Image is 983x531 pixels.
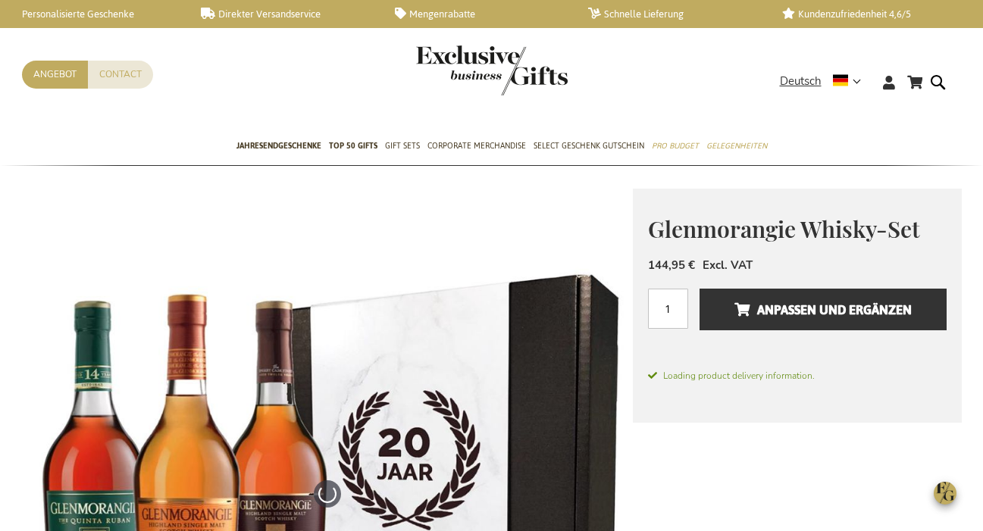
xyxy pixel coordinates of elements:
[780,73,871,90] div: Deutsch
[534,128,644,166] a: Select Geschenk Gutschein
[385,138,420,154] span: Gift Sets
[648,258,695,273] span: 144,95 €
[648,289,688,329] input: Menge
[427,128,526,166] a: Corporate Merchandise
[329,128,377,166] a: TOP 50 Gifts
[734,298,912,322] span: Anpassen und ergänzen
[780,73,822,90] span: Deutsch
[706,138,767,154] span: Gelegenheiten
[329,138,377,154] span: TOP 50 Gifts
[236,128,321,166] a: Jahresendgeschenke
[706,128,767,166] a: Gelegenheiten
[652,128,699,166] a: Pro Budget
[652,138,699,154] span: Pro Budget
[648,369,947,383] span: Loading product delivery information.
[395,8,564,20] a: Mengenrabatte
[88,61,153,89] a: Contact
[534,138,644,154] span: Select Geschenk Gutschein
[416,45,492,95] a: store logo
[427,138,526,154] span: Corporate Merchandise
[648,214,920,244] span: Glenmorangie Whisky-Set
[703,258,753,273] span: Excl. VAT
[201,8,370,20] a: Direkter Versandservice
[8,8,177,20] a: Personalisierte Geschenke
[782,8,951,20] a: Kundenzufriedenheit 4,6/5
[236,138,321,154] span: Jahresendgeschenke
[700,289,946,330] button: Anpassen und ergänzen
[385,128,420,166] a: Gift Sets
[416,45,568,95] img: Exclusive Business gifts logo
[588,8,757,20] a: Schnelle Lieferung
[22,61,88,89] a: Angebot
